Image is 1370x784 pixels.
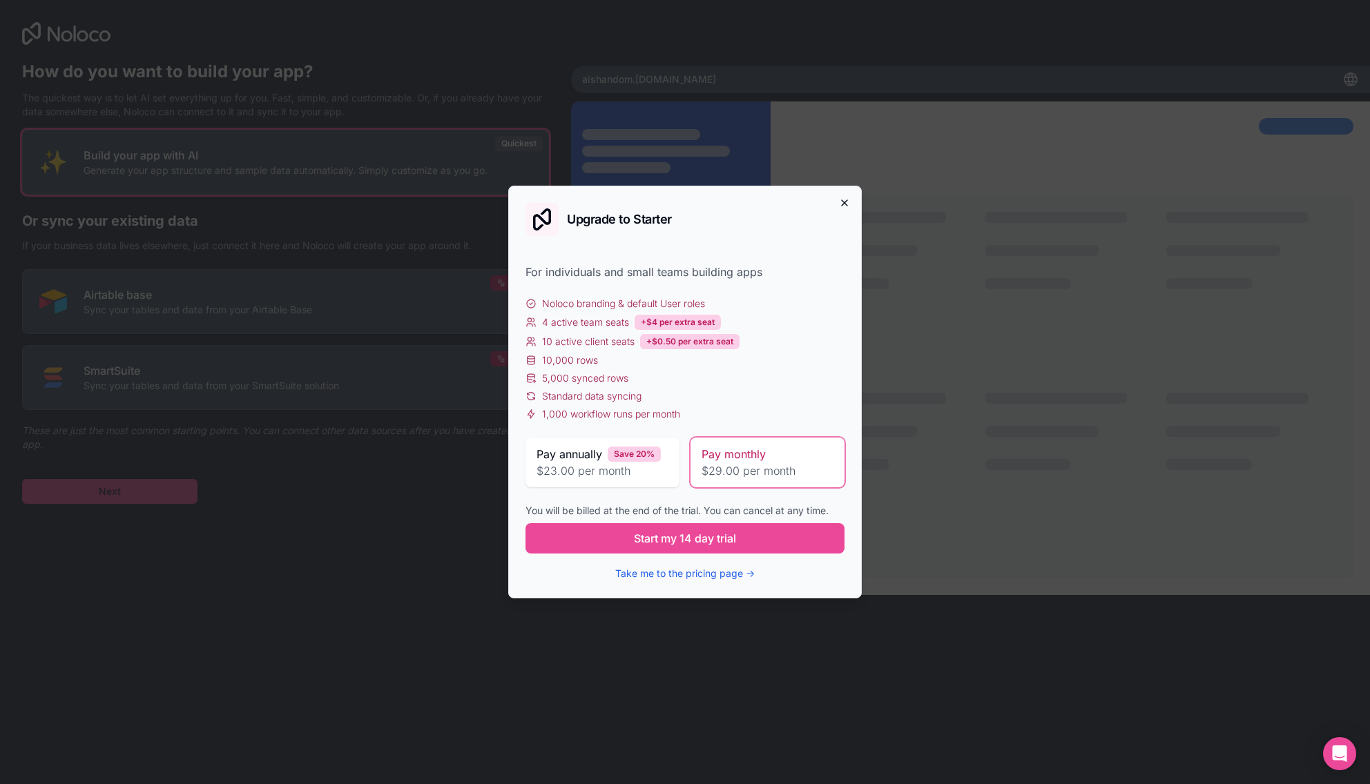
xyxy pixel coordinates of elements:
[640,334,740,349] div: +$0.50 per extra seat
[525,504,845,518] div: You will be billed at the end of the trial. You can cancel at any time.
[537,462,668,479] span: $23.00 per month
[542,335,635,349] span: 10 active client seats
[542,297,705,311] span: Noloco branding & default User roles
[635,315,721,330] div: +$4 per extra seat
[702,446,766,462] span: Pay monthly
[542,371,628,385] span: 5,000 synced rows
[608,447,661,462] div: Save 20%
[542,353,598,367] span: 10,000 rows
[537,446,602,462] span: Pay annually
[542,407,680,421] span: 1,000 workflow runs per month
[542,315,629,329] span: 4 active team seats
[567,213,672,226] h2: Upgrade to Starter
[525,523,845,553] button: Start my 14 day trial
[615,567,755,580] button: Take me to the pricing page →
[702,462,833,479] span: $29.00 per month
[542,389,641,403] span: Standard data syncing
[634,530,736,547] span: Start my 14 day trial
[525,264,845,280] div: For individuals and small teams building apps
